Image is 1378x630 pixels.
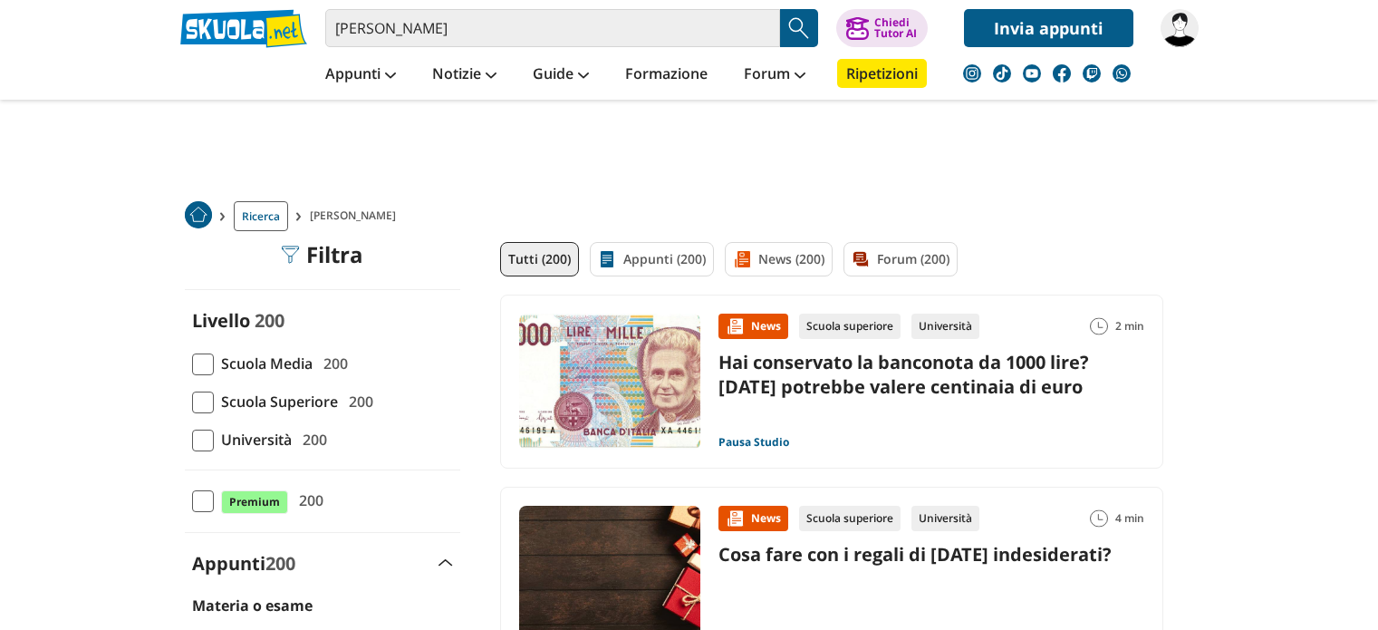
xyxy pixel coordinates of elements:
img: instagram [963,64,981,82]
span: 200 [255,308,284,333]
div: Scuola superiore [799,506,901,531]
span: 200 [316,352,348,375]
a: News (200) [725,242,833,276]
a: Tutti (200) [500,242,579,276]
span: Università [214,428,292,451]
img: News filtro contenuto [733,250,751,268]
span: 200 [265,551,295,576]
div: Chiedi Tutor AI [874,17,917,39]
img: News contenuto [726,317,744,335]
span: 4 min [1115,506,1144,531]
button: ChiediTutor AI [836,9,928,47]
div: Università [911,314,979,339]
img: facebook [1053,64,1071,82]
img: lulittam [1161,9,1199,47]
img: Cerca appunti, riassunti o versioni [785,15,813,42]
span: Scuola Superiore [214,390,338,413]
label: Livello [192,308,250,333]
a: Home [185,201,212,231]
img: twitch [1083,64,1101,82]
label: Appunti [192,551,295,576]
span: 200 [292,489,323,512]
a: Ricerca [234,201,288,231]
input: Cerca appunti, riassunti o versioni [325,9,780,47]
div: Filtra [281,242,363,267]
img: Forum filtro contenuto [852,250,870,268]
div: News [718,314,788,339]
a: Guide [528,59,593,92]
img: youtube [1023,64,1041,82]
a: Appunti [321,59,400,92]
span: 200 [295,428,327,451]
img: WhatsApp [1113,64,1131,82]
a: Forum [739,59,810,92]
a: Invia appunti [964,9,1133,47]
img: News contenuto [726,509,744,528]
div: Scuola superiore [799,314,901,339]
a: Notizie [428,59,501,92]
label: Materia o esame [192,596,313,615]
a: Cosa fare con i regali di [DATE] indesiderati? [718,542,1112,567]
img: Filtra filtri mobile [281,246,299,264]
span: 200 [342,390,373,413]
img: Tempo lettura [1090,317,1108,335]
div: Università [911,506,979,531]
span: 2 min [1115,314,1144,339]
img: Home [185,201,212,228]
a: Appunti (200) [590,242,714,276]
img: Tempo lettura [1090,509,1108,528]
a: Ripetizioni [837,59,927,88]
img: Appunti filtro contenuto [598,250,616,268]
button: Search Button [780,9,818,47]
span: Premium [221,490,288,514]
div: News [718,506,788,531]
a: Forum (200) [843,242,958,276]
a: Hai conservato la banconota da 1000 lire? [DATE] potrebbe valere centinaia di euro [718,350,1089,399]
img: tiktok [993,64,1011,82]
a: Pausa Studio [718,435,789,450]
img: Immagine news [519,314,700,450]
img: Apri e chiudi sezione [438,559,453,567]
a: Formazione [621,59,712,92]
span: [PERSON_NAME] [310,201,403,231]
span: Scuola Media [214,352,313,375]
